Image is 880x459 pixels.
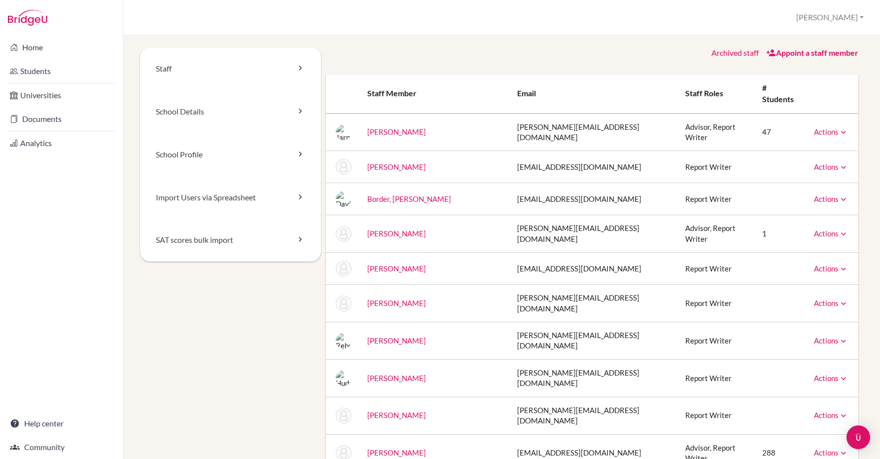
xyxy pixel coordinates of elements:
[2,414,121,433] a: Help center
[677,253,754,285] td: Report Writer
[677,359,754,397] td: Report Writer
[814,127,848,136] a: Actions
[367,299,426,307] a: [PERSON_NAME]
[814,448,848,457] a: Actions
[677,215,754,253] td: Advisor, Report Writer
[509,397,677,434] td: [PERSON_NAME][EMAIL_ADDRESS][DOMAIN_NAME]
[814,374,848,382] a: Actions
[367,127,426,136] a: [PERSON_NAME]
[754,114,806,151] td: 47
[367,374,426,382] a: [PERSON_NAME]
[336,159,352,175] img: Joshua Arsenio
[336,370,352,386] img: Huda Hammoud
[711,48,759,57] a: Archived staff
[2,437,121,457] a: Community
[814,162,848,171] a: Actions
[336,261,352,276] img: Martin Cevert
[336,408,352,423] img: Tatjana Hascher
[2,133,121,153] a: Analytics
[509,322,677,360] td: [PERSON_NAME][EMAIL_ADDRESS][DOMAIN_NAME]
[766,48,858,57] a: Appoint a staff member
[677,183,754,215] td: Report Writer
[367,448,426,457] a: [PERSON_NAME]
[509,253,677,285] td: [EMAIL_ADDRESS][DOMAIN_NAME]
[509,114,677,151] td: [PERSON_NAME][EMAIL_ADDRESS][DOMAIN_NAME]
[2,85,121,105] a: Universities
[509,359,677,397] td: [PERSON_NAME][EMAIL_ADDRESS][DOMAIN_NAME]
[814,229,848,238] a: Actions
[336,333,352,348] img: Rebecca Gonzalez
[814,299,848,307] a: Actions
[509,75,677,114] th: Email
[140,133,321,176] a: School Profile
[2,109,121,129] a: Documents
[359,75,509,114] th: Staff member
[367,336,426,345] a: [PERSON_NAME]
[509,183,677,215] td: [EMAIL_ADDRESS][DOMAIN_NAME]
[792,8,868,27] button: [PERSON_NAME]
[2,38,121,57] a: Home
[754,75,806,114] th: # students
[336,296,352,311] img: Jennifer Ericson
[140,219,321,262] a: SAT scores bulk import
[367,411,426,420] a: [PERSON_NAME]
[814,411,848,420] a: Actions
[754,215,806,253] td: 1
[814,194,848,203] a: Actions
[336,191,352,207] img: David Border
[140,176,321,219] a: Import Users via Spreadsheet
[677,285,754,322] td: Report Writer
[509,285,677,322] td: [PERSON_NAME][EMAIL_ADDRESS][DOMAIN_NAME]
[367,162,426,171] a: [PERSON_NAME]
[509,151,677,183] td: [EMAIL_ADDRESS][DOMAIN_NAME]
[509,215,677,253] td: [PERSON_NAME][EMAIL_ADDRESS][DOMAIN_NAME]
[2,61,121,81] a: Students
[336,124,352,140] img: Jarno Ampuja
[677,114,754,151] td: Advisor, Report Writer
[367,194,451,203] a: Border, [PERSON_NAME]
[814,336,848,345] a: Actions
[336,226,352,242] img: Emma Buncic
[140,90,321,133] a: School Details
[677,75,754,114] th: Staff roles
[677,151,754,183] td: Report Writer
[677,397,754,434] td: Report Writer
[846,425,870,449] div: Open Intercom Messenger
[814,264,848,273] a: Actions
[140,47,321,90] a: Staff
[677,322,754,360] td: Report Writer
[8,10,47,26] img: Bridge-U
[367,229,426,238] a: [PERSON_NAME]
[367,264,426,273] a: [PERSON_NAME]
